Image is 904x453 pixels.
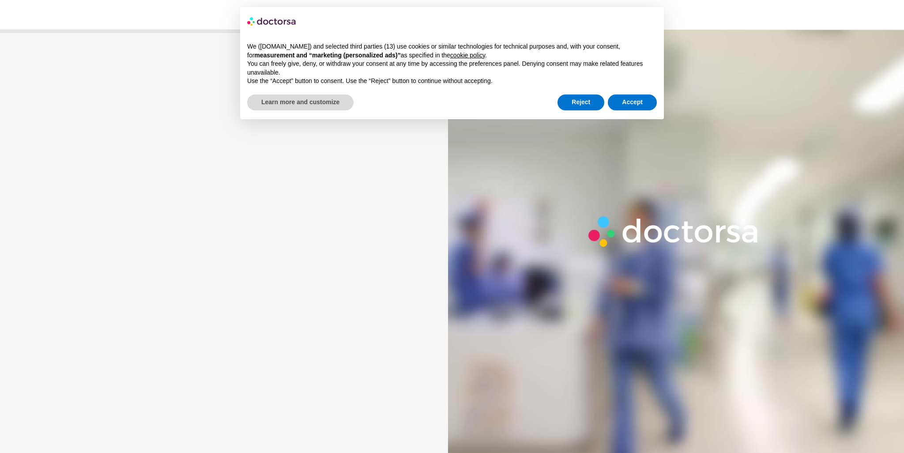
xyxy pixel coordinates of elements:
img: logo [247,14,297,28]
img: Logo-Doctorsa-trans-White-partial-flat.png [584,211,765,251]
p: You can freely give, deny, or withdraw your consent at any time by accessing the preferences pane... [247,60,657,77]
button: Learn more and customize [247,94,354,110]
p: We ([DOMAIN_NAME]) and selected third parties (13) use cookies or similar technologies for techni... [247,42,657,60]
a: cookie policy [450,52,485,59]
strong: measurement and “marketing (personalized ads)” [254,52,400,59]
button: Accept [608,94,657,110]
p: Use the “Accept” button to consent. Use the “Reject” button to continue without accepting. [247,77,657,86]
button: Reject [557,94,604,110]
